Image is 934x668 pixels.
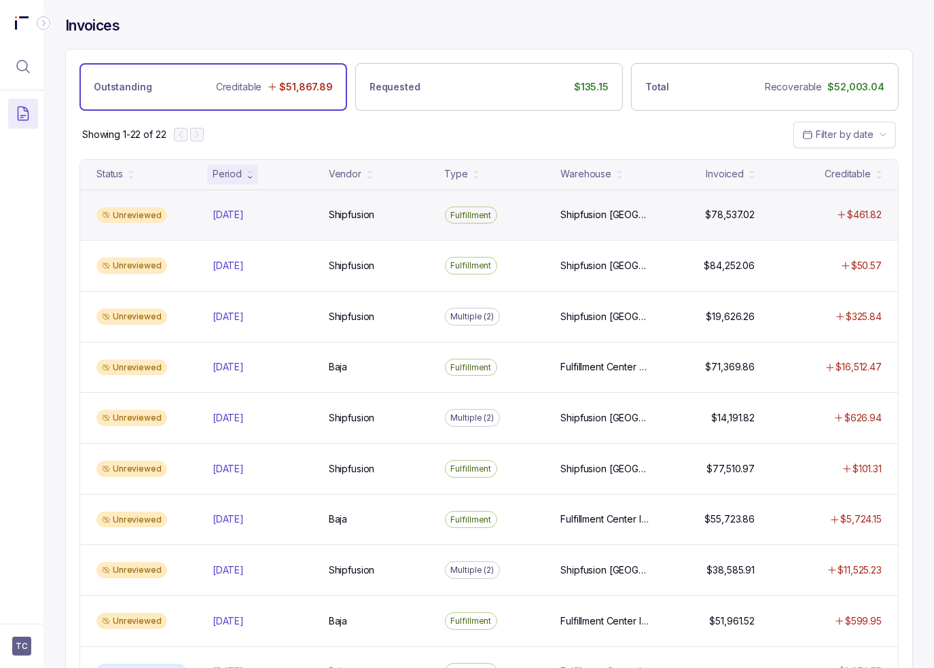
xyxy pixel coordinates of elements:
[213,512,244,526] p: [DATE]
[451,411,495,425] p: Multiple (2)
[329,360,347,374] p: Baja
[560,360,649,374] p: Fulfillment Center (W) / Wholesale, Fulfillment Center / Primary, Fulfillment Center IQB / InQbat...
[802,128,874,141] search: Date Range Picker
[560,512,649,526] p: Fulfillment Center IQB / InQbate, Fulfillment Center IQB-WHLS / InQbate-WHLS, [GEOGRAPHIC_DATA] [...
[704,259,755,273] p: $84,252.06
[213,614,244,628] p: [DATE]
[836,360,882,374] p: $16,512.47
[560,167,611,181] div: Warehouse
[706,208,755,222] p: $78,537.02
[560,462,649,476] p: Shipfusion [GEOGRAPHIC_DATA]
[852,462,882,476] p: $101.31
[765,80,822,94] p: Recoverable
[851,259,882,273] p: $50.57
[213,208,244,222] p: [DATE]
[706,167,744,181] div: Invoiced
[213,310,244,323] p: [DATE]
[706,360,755,374] p: $71,369.86
[329,512,347,526] p: Baja
[560,411,649,425] p: Shipfusion [GEOGRAPHIC_DATA], Shipfusion [GEOGRAPHIC_DATA]
[844,411,882,425] p: $626.94
[840,512,882,526] p: $5,724.15
[279,80,333,94] p: $51,867.89
[96,167,123,181] div: Status
[560,259,649,273] p: Shipfusion [GEOGRAPHIC_DATA]
[707,563,755,577] p: $38,585.91
[793,122,896,147] button: Date Range Picker
[645,80,669,94] p: Total
[329,614,347,628] p: Baja
[213,462,244,476] p: [DATE]
[329,310,375,323] p: Shipfusion
[213,563,244,577] p: [DATE]
[96,309,167,325] div: Unreviewed
[574,80,609,94] p: $135.15
[846,310,882,323] p: $325.84
[65,16,120,35] h4: Invoices
[94,80,151,94] p: Outstanding
[451,563,495,577] p: Multiple (2)
[560,614,649,628] p: Fulfillment Center IQB / InQbate, [GEOGRAPHIC_DATA] [GEOGRAPHIC_DATA] / [US_STATE]
[96,461,167,477] div: Unreviewed
[451,361,492,374] p: Fulfillment
[451,462,492,476] p: Fulfillment
[451,513,492,527] p: Fulfillment
[707,462,755,476] p: $77,510.97
[329,411,375,425] p: Shipfusion
[816,128,874,140] span: Filter by date
[213,259,244,273] p: [DATE]
[451,259,492,273] p: Fulfillment
[710,614,755,628] p: $51,961.52
[329,462,375,476] p: Shipfusion
[838,563,882,577] p: $11,525.23
[8,99,38,128] button: Menu Icon Button DocumentTextIcon
[451,614,492,628] p: Fulfillment
[370,80,420,94] p: Requested
[560,208,649,222] p: Shipfusion [GEOGRAPHIC_DATA], Shipfusion [GEOGRAPHIC_DATA], Shipfusion [GEOGRAPHIC_DATA]
[96,512,167,528] div: Unreviewed
[825,167,871,181] div: Creditable
[706,310,755,323] p: $19,626.26
[213,360,244,374] p: [DATE]
[96,359,167,376] div: Unreviewed
[213,167,242,181] div: Period
[8,52,38,82] button: Menu Icon Button MagnifyingGlassIcon
[329,259,375,273] p: Shipfusion
[12,637,31,656] button: User initials
[82,128,166,141] div: Remaining page entries
[329,208,375,222] p: Shipfusion
[451,209,492,222] p: Fulfillment
[35,15,52,31] div: Collapse Icon
[705,512,755,526] p: $55,723.86
[445,167,468,181] div: Type
[216,80,262,94] p: Creditable
[847,208,882,222] p: $461.82
[96,562,167,578] div: Unreviewed
[560,310,649,323] p: Shipfusion [GEOGRAPHIC_DATA], Shipfusion [GEOGRAPHIC_DATA]
[827,80,884,94] p: $52,003.04
[96,613,167,629] div: Unreviewed
[213,411,244,425] p: [DATE]
[845,614,882,628] p: $599.95
[329,167,361,181] div: Vendor
[96,410,167,426] div: Unreviewed
[96,207,167,224] div: Unreviewed
[712,411,755,425] p: $14,191.82
[560,563,649,577] p: Shipfusion [GEOGRAPHIC_DATA]
[96,258,167,274] div: Unreviewed
[451,310,495,323] p: Multiple (2)
[82,128,166,141] p: Showing 1-22 of 22
[329,563,375,577] p: Shipfusion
